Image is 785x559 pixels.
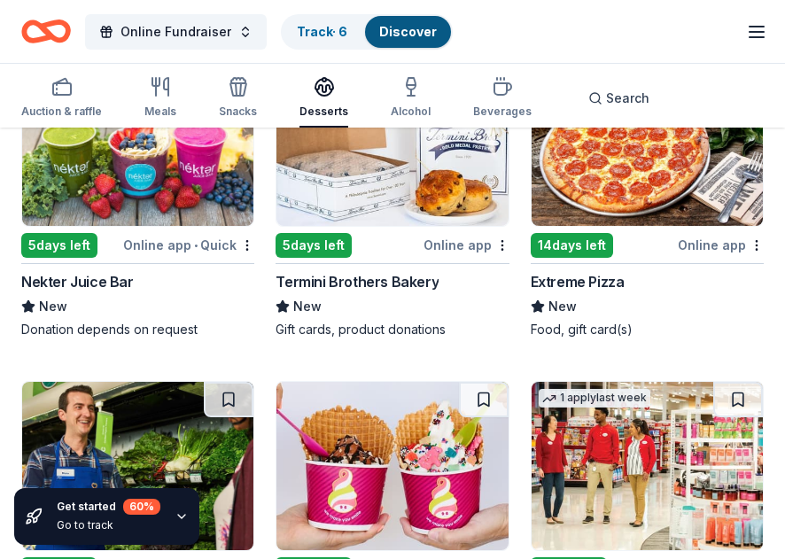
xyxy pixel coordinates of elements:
div: Beverages [473,105,532,119]
a: Track· 6 [297,24,347,39]
a: Discover [379,24,437,39]
div: 5 days left [21,233,97,258]
button: Desserts [299,69,348,128]
div: Auction & raffle [21,105,102,119]
div: 60 % [123,499,160,515]
div: Extreme Pizza [531,271,625,292]
img: Image for Target [532,382,763,550]
img: Image for Kroger [22,382,253,550]
a: Image for Nekter Juice Bar4 applieslast week5days leftOnline app•QuickNekter Juice BarNewDonation... [21,57,254,338]
span: New [548,296,577,317]
span: Online Fundraiser [120,21,231,43]
div: Online app Quick [123,234,254,256]
div: Get started [57,499,160,515]
button: Beverages [473,69,532,128]
span: New [39,296,67,317]
button: Online Fundraiser [85,14,267,50]
div: Snacks [219,105,257,119]
button: Alcohol [391,69,431,128]
span: • [194,238,198,252]
div: Termini Brothers Bakery [276,271,439,292]
span: Search [606,88,649,109]
button: Meals [144,69,176,128]
div: Go to track [57,518,160,532]
button: Snacks [219,69,257,128]
button: Track· 6Discover [281,14,453,50]
div: Meals [144,105,176,119]
div: Nekter Juice Bar [21,271,134,292]
div: Online app [424,234,509,256]
div: 14 days left [531,233,613,258]
a: Image for Extreme Pizza14days leftOnline appExtreme PizzaNewFood, gift card(s) [531,57,764,338]
div: Online app [678,234,764,256]
div: Alcohol [391,105,431,119]
span: New [293,296,322,317]
img: Image for Extreme Pizza [532,58,763,226]
a: Image for Termini Brothers Bakery3 applieslast week5days leftOnline appTermini Brothers BakeryNew... [276,57,509,338]
a: Home [21,11,71,52]
div: 1 apply last week [539,389,650,408]
img: Image for Nekter Juice Bar [22,58,253,226]
img: Image for Menchie's Frozen Yogurt [276,382,508,550]
img: Image for Termini Brothers Bakery [276,58,508,226]
div: 5 days left [276,233,352,258]
div: Food, gift card(s) [531,321,764,338]
div: Gift cards, product donations [276,321,509,338]
button: Auction & raffle [21,69,102,128]
button: Search [574,81,664,116]
div: Desserts [299,105,348,119]
div: Donation depends on request [21,321,254,338]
